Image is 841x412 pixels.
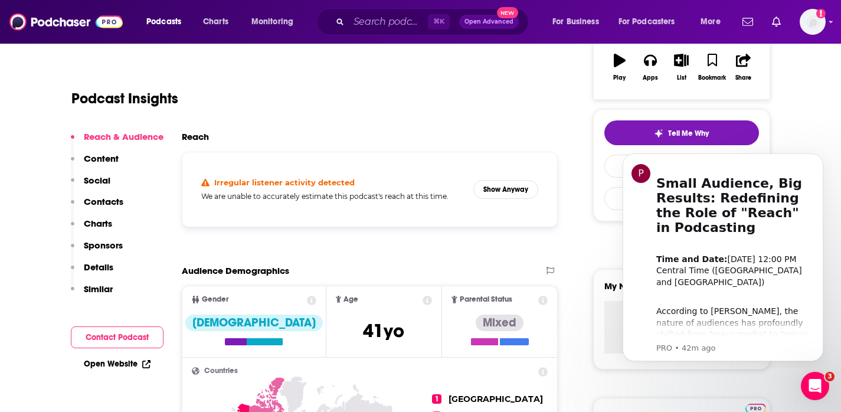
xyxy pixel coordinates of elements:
[9,11,123,33] img: Podchaser - Follow, Share and Rate Podcasts
[604,46,635,89] button: Play
[801,372,829,400] iframe: Intercom live chat
[668,129,709,138] span: Tell Me Why
[203,14,228,30] span: Charts
[619,14,675,30] span: For Podcasters
[654,129,663,138] img: tell me why sparkle
[701,14,721,30] span: More
[800,9,826,35] img: User Profile
[449,394,543,404] span: [GEOGRAPHIC_DATA]
[84,261,113,273] p: Details
[182,265,289,276] h2: Audience Demographics
[728,46,758,89] button: Share
[800,9,826,35] span: Logged in as HBurn
[604,280,759,301] label: My Notes
[71,240,123,261] button: Sponsors
[611,12,692,31] button: open menu
[459,15,519,29] button: Open AdvancedNew
[84,218,112,229] p: Charts
[71,90,178,107] h1: Podcast Insights
[71,175,110,197] button: Social
[84,359,150,369] a: Open Website
[349,12,428,31] input: Search podcasts, credits, & more...
[84,240,123,251] p: Sponsors
[635,46,666,89] button: Apps
[84,153,119,164] p: Content
[692,12,735,31] button: open menu
[71,261,113,283] button: Details
[613,74,626,81] div: Play
[84,175,110,186] p: Social
[697,46,728,89] button: Bookmark
[146,14,181,30] span: Podcasts
[544,12,614,31] button: open menu
[666,46,696,89] button: List
[460,296,512,303] span: Parental Status
[464,19,513,25] span: Open Advanced
[604,155,759,178] a: Contact This Podcast
[71,153,119,175] button: Content
[71,283,113,305] button: Similar
[698,74,726,81] div: Bookmark
[473,180,538,199] button: Show Anyway
[738,12,758,32] a: Show notifications dropdown
[138,12,197,31] button: open menu
[735,74,751,81] div: Share
[195,12,235,31] a: Charts
[476,315,523,331] div: Mixed
[204,367,238,375] span: Countries
[328,8,540,35] div: Search podcasts, credits, & more...
[214,178,355,187] h4: Irregular listener activity detected
[825,372,835,381] span: 3
[251,14,293,30] span: Monitoring
[428,14,450,30] span: ⌘ K
[185,315,323,331] div: [DEMOGRAPHIC_DATA]
[432,394,441,404] span: 1
[182,131,209,142] h2: Reach
[604,187,759,210] button: Export One-Sheet
[84,131,163,142] p: Reach & Audience
[202,296,228,303] span: Gender
[605,143,841,368] iframe: Intercom notifications message
[497,7,518,18] span: New
[677,74,686,81] div: List
[363,319,404,342] span: 41 yo
[71,218,112,240] button: Charts
[71,326,163,348] button: Contact Podcast
[84,283,113,295] p: Similar
[84,196,123,207] p: Contacts
[552,14,599,30] span: For Business
[243,12,309,31] button: open menu
[71,131,163,153] button: Reach & Audience
[604,120,759,145] button: tell me why sparkleTell Me Why
[201,192,464,201] h5: We are unable to accurately estimate this podcast's reach at this time.
[767,12,786,32] a: Show notifications dropdown
[71,196,123,218] button: Contacts
[643,74,658,81] div: Apps
[816,9,826,18] svg: Add a profile image
[343,296,358,303] span: Age
[800,9,826,35] button: Show profile menu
